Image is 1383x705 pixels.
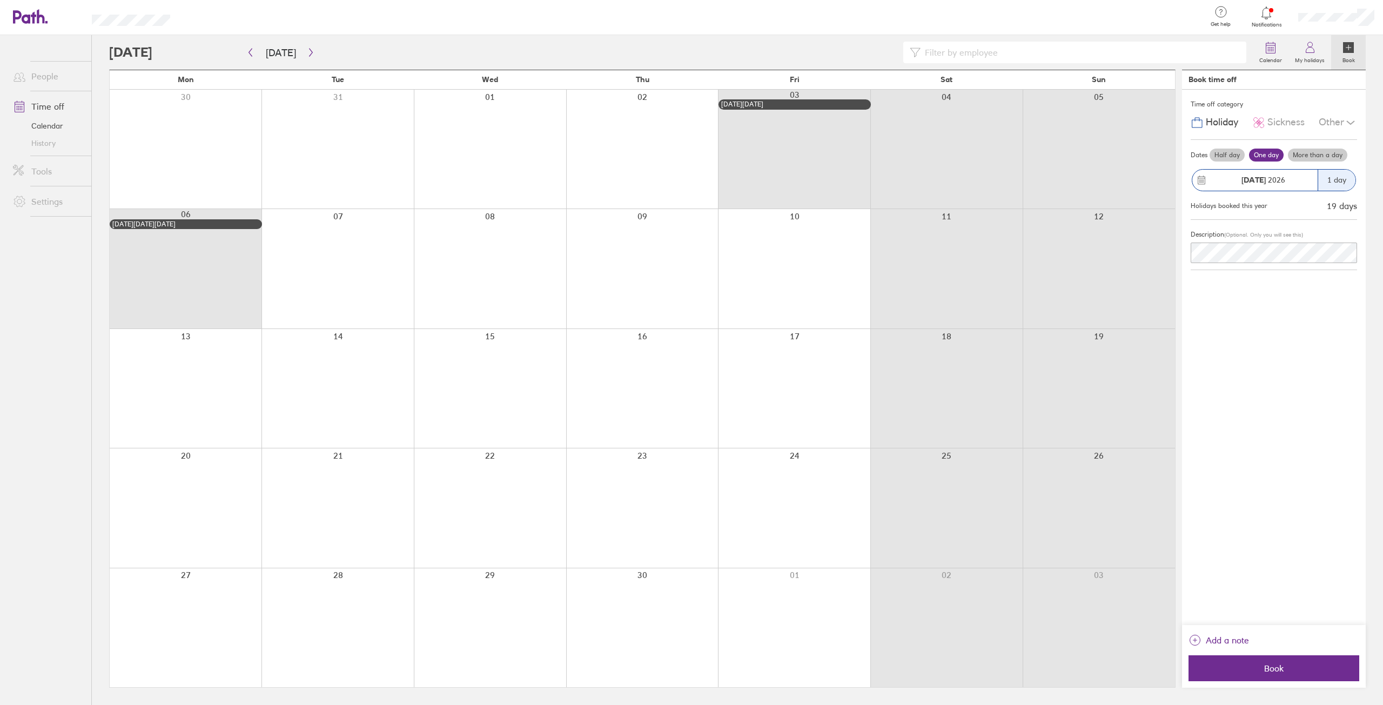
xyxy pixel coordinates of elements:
[941,75,952,84] span: Sat
[1319,112,1357,133] div: Other
[1318,170,1355,191] div: 1 day
[4,191,91,212] a: Settings
[1249,149,1284,162] label: One day
[1196,663,1352,673] span: Book
[1191,96,1357,112] div: Time off category
[1288,149,1347,162] label: More than a day
[1267,117,1305,128] span: Sickness
[1191,202,1267,210] div: Holidays booked this year
[1288,35,1331,70] a: My holidays
[1327,201,1357,211] div: 19 days
[1249,5,1284,28] a: Notifications
[4,160,91,182] a: Tools
[636,75,649,84] span: Thu
[332,75,344,84] span: Tue
[482,75,498,84] span: Wed
[1191,151,1207,159] span: Dates
[4,135,91,152] a: History
[1253,35,1288,70] a: Calendar
[1331,35,1366,70] a: Book
[1203,21,1238,28] span: Get help
[1206,632,1249,649] span: Add a note
[721,100,868,108] div: [DATE][DATE]
[1253,54,1288,64] label: Calendar
[1249,22,1284,28] span: Notifications
[1241,176,1285,184] span: 2026
[921,42,1240,63] input: Filter by employee
[1206,117,1238,128] span: Holiday
[1210,149,1245,162] label: Half day
[1241,175,1266,185] strong: [DATE]
[178,75,194,84] span: Mon
[1191,164,1357,197] button: [DATE] 20261 day
[257,44,305,62] button: [DATE]
[1189,632,1249,649] button: Add a note
[1189,655,1359,681] button: Book
[1092,75,1106,84] span: Sun
[1189,75,1237,84] div: Book time off
[1288,54,1331,64] label: My holidays
[4,65,91,87] a: People
[1224,231,1303,238] span: (Optional. Only you will see this)
[790,75,800,84] span: Fri
[112,220,259,228] div: [DATE][DATE][DATE]
[4,96,91,117] a: Time off
[1336,54,1361,64] label: Book
[1191,230,1224,238] span: Description
[4,117,91,135] a: Calendar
